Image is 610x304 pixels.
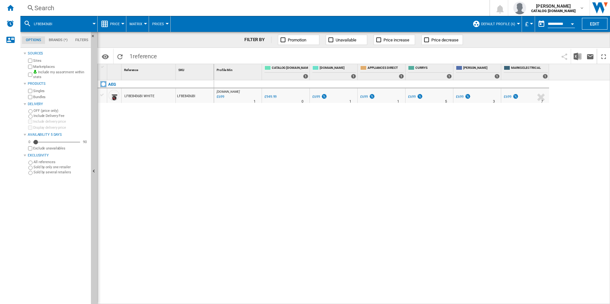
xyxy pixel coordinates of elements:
input: Include delivery price [28,119,32,124]
button: Price increase [374,35,415,45]
div: 1 offers sold by APPLIANCES DIRECT [399,74,404,79]
div: £699 [311,94,327,100]
div: 1 offers sold by MARKS ELECTRICAL [543,74,548,79]
span: [DOMAIN_NAME] [320,66,356,71]
div: Delivery Time : 3 days [493,98,495,105]
span: CURRYS [415,66,452,71]
button: Download in Excel [571,49,584,64]
img: promotionV3.png [512,94,519,99]
input: Bundles [28,95,32,99]
md-slider: Availability [33,139,80,145]
button: Price decrease [421,35,463,45]
span: 1 [126,49,160,62]
img: alerts-logo.svg [6,20,14,27]
img: promotionV3.png [417,94,423,99]
label: Include my assortment within stats [33,70,88,80]
div: CURRYS 1 offers sold by CURRYS [407,64,453,80]
div: MARKS ELECTRICAL 1 offers sold by MARKS ELECTRICAL [502,64,549,80]
label: Exclude unavailables [33,146,88,151]
div: Delivery Time : 7 days [541,98,543,105]
button: Price [110,16,123,32]
div: Sort None [177,64,214,74]
div: Price [101,16,123,32]
md-tab-item: Brands (*) [45,36,71,44]
span: £ [525,21,528,27]
span: Promotion [288,38,306,42]
div: [DOMAIN_NAME] 1 offers sold by AO.COM [311,64,357,80]
div: Reference Sort None [123,64,175,74]
button: Reload [114,49,126,64]
button: Promotion [278,35,319,45]
div: Sort None [123,64,175,74]
img: profile.jpg [513,2,526,14]
label: OFF (price only) [33,108,88,113]
img: promotionV3.png [321,94,327,99]
input: Sold by only one retailer [28,166,33,170]
div: Products [28,81,88,86]
button: Maximize [597,49,610,64]
span: [DOMAIN_NAME] [217,90,240,93]
span: Unavailable [336,38,356,42]
span: reference [133,53,157,60]
div: £699 [455,94,471,100]
button: md-calendar [535,18,548,30]
span: SKU [178,68,184,72]
div: Sort None [108,64,121,74]
label: Include delivery price [33,119,88,124]
div: [PERSON_NAME] 1 offers sold by JOHN LEWIS [455,64,501,80]
label: All references [33,160,88,164]
input: All references [28,161,33,165]
span: LF8E8436BI [34,22,52,26]
input: Display delivery price [28,146,32,150]
span: [PERSON_NAME] [463,66,500,71]
img: promotionV3.png [465,94,471,99]
button: LF8E8436BI [34,16,59,32]
button: Hide [91,32,99,43]
label: Sold by several retailers [33,170,88,175]
div: Profile Min Sort None [215,64,262,74]
button: £ [525,16,532,32]
label: Include Delivery Fee [33,113,88,118]
div: 1 offers sold by CATALOG ELECTROLUX.UK [303,74,308,79]
div: £949.99 [264,94,277,100]
div: Delivery Time : 5 days [445,98,447,105]
span: APPLIANCES DIRECT [368,66,404,71]
input: Sold by several retailers [28,171,33,175]
div: CATALOG [DOMAIN_NAME] 1 offers sold by CATALOG ELECTROLUX.UK [263,64,309,80]
div: Exclusivity [28,153,88,158]
label: Bundles [33,95,88,99]
div: £699 [503,94,519,100]
div: Delivery Time : 1 day [397,98,399,105]
input: Include my assortment within stats [28,71,32,79]
div: SKU Sort None [177,64,214,74]
button: Edit [582,18,607,30]
md-tab-item: Options [22,36,45,44]
span: Profile Min [217,68,233,72]
img: mysite-bg-18x18.png [33,70,37,74]
input: Include Delivery Fee [28,114,33,119]
span: Reference [124,68,138,72]
button: Send this report by email [584,49,597,64]
div: LF8E8436BI [24,16,94,32]
div: Delivery Time : 1 day [254,98,256,105]
div: Prices [152,16,167,32]
button: Open calendar [567,17,578,29]
div: £699 [360,95,368,99]
button: Share this bookmark with others [558,49,571,64]
div: 1 offers sold by AO.COM [351,74,356,79]
div: Availability 5 Days [28,132,88,137]
label: Singles [33,89,88,93]
span: [PERSON_NAME] [531,3,576,9]
input: Marketplaces [28,65,32,69]
div: Delivery [28,102,88,107]
button: Matrix [130,16,145,32]
div: £949.99 [264,95,277,99]
md-tab-item: Filters [71,36,92,44]
button: Default profile (6) [481,16,518,32]
input: Singles [28,89,32,93]
div: £699 [408,95,416,99]
label: Display delivery price [33,125,88,130]
label: Sold by only one retailer [33,165,88,170]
